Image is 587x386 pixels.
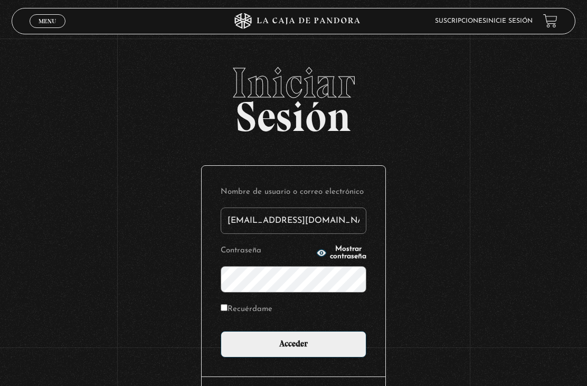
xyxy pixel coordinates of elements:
[543,14,557,28] a: View your shopping cart
[39,18,56,24] span: Menu
[12,62,575,104] span: Iniciar
[316,246,366,260] button: Mostrar contraseña
[12,62,575,129] h2: Sesión
[221,304,228,311] input: Recuérdame
[35,26,60,34] span: Cerrar
[221,302,272,316] label: Recuérdame
[221,331,366,357] input: Acceder
[486,18,533,24] a: Inicie sesión
[435,18,486,24] a: Suscripciones
[221,243,313,258] label: Contraseña
[221,185,366,199] label: Nombre de usuario o correo electrónico
[330,246,366,260] span: Mostrar contraseña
